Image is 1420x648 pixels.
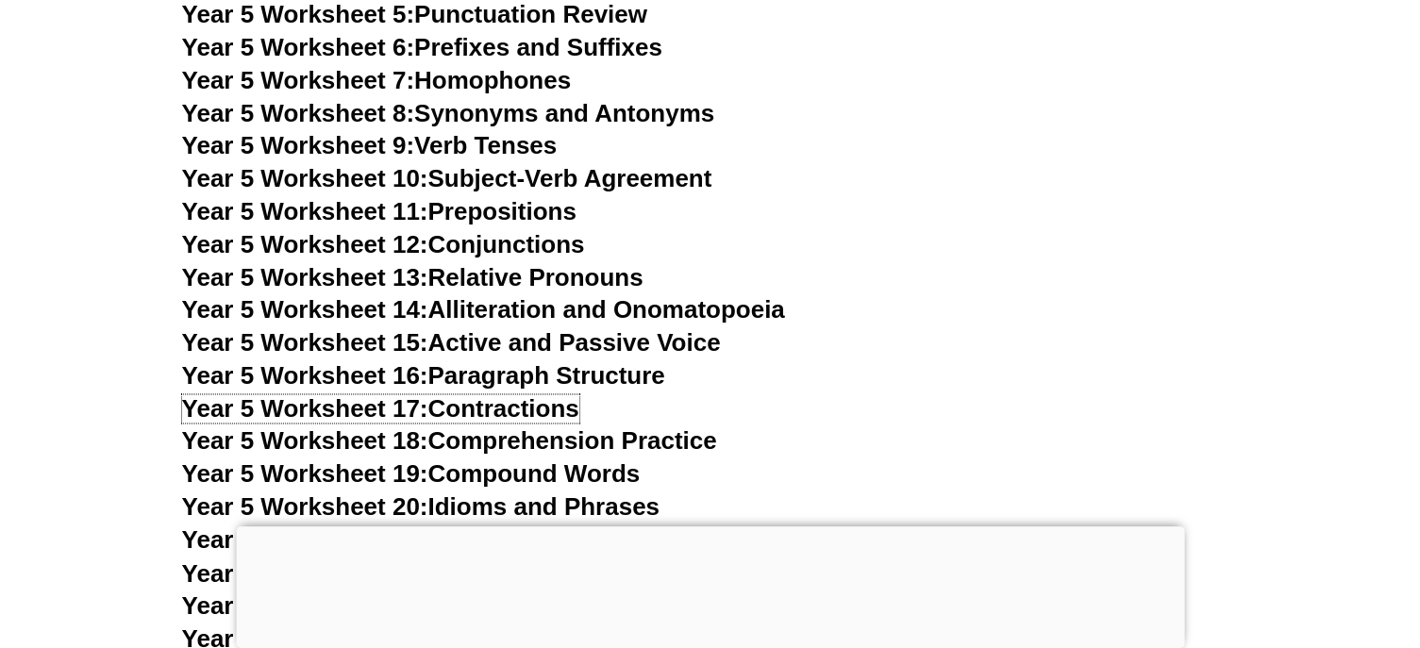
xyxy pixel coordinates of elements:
[182,164,428,192] span: Year 5 Worksheet 10:
[182,295,428,324] span: Year 5 Worksheet 14:
[182,525,721,554] a: Year 5 Worksheet 21:Hyphenation and Dashes
[182,361,665,390] a: Year 5 Worksheet 16:Paragraph Structure
[182,492,428,521] span: Year 5 Worksheet 20:
[182,328,721,357] a: Year 5 Worksheet 15:Active and Passive Voice
[182,66,572,94] a: Year 5 Worksheet 7:Homophones
[182,394,579,423] a: Year 5 Worksheet 17:Contractions
[182,66,415,94] span: Year 5 Worksheet 7:
[182,33,662,61] a: Year 5 Worksheet 6:Prefixes and Suffixes
[182,558,770,587] a: Year 5 Worksheet 22:Formal vs Informal Language
[182,590,721,619] a: Year 5 Worksheet 23:Editing and Proofreading
[182,492,660,521] a: Year 5 Worksheet 20:Idioms and Phrases
[182,459,641,488] a: Year 5 Worksheet 19:Compound Words
[182,590,428,619] span: Year 5 Worksheet 23:
[182,558,428,587] span: Year 5 Worksheet 22:
[182,328,428,357] span: Year 5 Worksheet 15:
[182,131,558,159] a: Year 5 Worksheet 9:Verb Tenses
[182,131,415,159] span: Year 5 Worksheet 9:
[182,361,428,390] span: Year 5 Worksheet 16:
[182,394,428,423] span: Year 5 Worksheet 17:
[182,230,585,258] a: Year 5 Worksheet 12:Conjunctions
[182,164,712,192] a: Year 5 Worksheet 10:Subject-Verb Agreement
[182,99,415,127] span: Year 5 Worksheet 8:
[182,426,717,455] a: Year 5 Worksheet 18:Comprehension Practice
[182,263,643,291] a: Year 5 Worksheet 13:Relative Pronouns
[182,33,415,61] span: Year 5 Worksheet 6:
[1326,557,1420,648] iframe: Chat Widget
[182,197,576,225] a: Year 5 Worksheet 11:Prepositions
[182,263,428,291] span: Year 5 Worksheet 13:
[182,230,428,258] span: Year 5 Worksheet 12:
[182,99,715,127] a: Year 5 Worksheet 8:Synonyms and Antonyms
[182,295,785,324] a: Year 5 Worksheet 14:Alliteration and Onomatopoeia
[182,426,428,455] span: Year 5 Worksheet 18:
[182,197,428,225] span: Year 5 Worksheet 11:
[182,525,428,554] span: Year 5 Worksheet 21:
[236,526,1184,643] iframe: Advertisement
[182,459,428,488] span: Year 5 Worksheet 19:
